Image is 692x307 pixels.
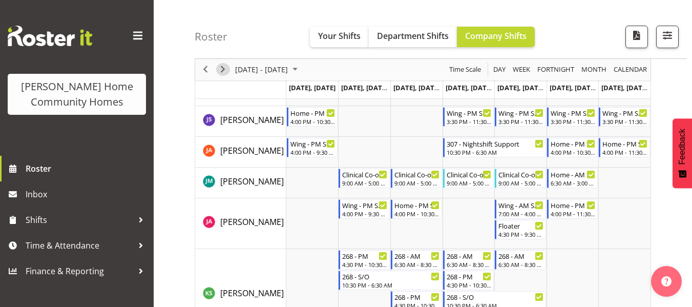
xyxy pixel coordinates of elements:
div: 4:00 PM - 9:30 PM [290,148,335,156]
button: Timeline Month [580,64,609,76]
button: Your Shifts [310,27,369,47]
span: calendar [613,64,648,76]
button: Feedback - Show survey [673,118,692,188]
div: 268 - AM [447,251,492,261]
td: Janeth Sison resource [195,106,286,137]
div: 7:00 AM - 4:00 PM [498,210,543,218]
div: Wing - PM Support 1 [498,108,543,118]
div: Johanna Molina"s event - Clinical Co-ordinator Begin From Thursday, October 16, 2025 at 9:00:00 A... [443,169,494,188]
td: Jess Aracan resource [195,137,286,168]
div: Wing - AM Support 2 [498,200,543,210]
div: 9:00 AM - 5:00 PM [498,179,543,187]
div: Julius Antonio"s event - Floater Begin From Friday, October 17, 2025 at 4:30:00 PM GMT+13:00 Ends... [495,220,546,239]
span: Time Scale [448,64,482,76]
div: 268 - PM [447,271,492,281]
div: Katrina Shaw"s event - 268 - AM Begin From Friday, October 17, 2025 at 6:30:00 AM GMT+13:00 Ends ... [495,250,546,270]
a: [PERSON_NAME] [220,114,284,126]
div: next period [214,59,232,80]
div: Katrina Shaw"s event - 268 - S/O Begin From Tuesday, October 14, 2025 at 10:30:00 PM GMT+13:00 En... [339,271,442,290]
button: Previous [199,64,213,76]
span: Feedback [678,129,687,165]
div: Home - PM Support 1 (Sat/Sun) [551,200,596,210]
div: Home - PM Support 2 [290,108,335,118]
img: help-xxl-2.png [661,276,672,286]
div: Janeth Sison"s event - Wing - PM Support 1 Begin From Saturday, October 18, 2025 at 3:30:00 PM GM... [547,107,598,127]
div: Floater [498,220,543,231]
div: Janeth Sison"s event - Wing - PM Support 1 Begin From Friday, October 17, 2025 at 3:30:00 PM GMT+... [495,107,546,127]
span: Month [580,64,607,76]
div: 3:30 PM - 11:30 PM [602,117,647,126]
a: [PERSON_NAME] [220,287,284,299]
div: 268 - S/O [447,292,543,302]
span: Inbox [26,187,149,202]
div: 268 - S/O [342,271,439,281]
div: Johanna Molina"s event - Clinical Co-ordinator Begin From Tuesday, October 14, 2025 at 9:00:00 AM... [339,169,390,188]
div: Clinical Co-ordinator [498,169,543,179]
button: Download a PDF of the roster according to the set date range. [625,26,648,48]
div: 268 - PM [394,292,439,302]
div: Janeth Sison"s event - Wing - PM Support 1 Begin From Thursday, October 16, 2025 at 3:30:00 PM GM... [443,107,494,127]
div: 3:30 PM - 11:30 PM [551,117,596,126]
div: Katrina Shaw"s event - 268 - AM Begin From Wednesday, October 15, 2025 at 6:30:00 AM GMT+13:00 En... [391,250,442,270]
span: [DATE], [DATE] [289,83,335,92]
span: [PERSON_NAME] [220,145,284,156]
button: Department Shifts [369,27,457,47]
span: Roster [26,161,149,176]
td: Julius Antonio resource [195,198,286,249]
span: [PERSON_NAME] [220,288,284,299]
span: Time & Attendance [26,238,133,253]
div: 4:00 PM - 10:30 PM [394,210,439,218]
span: [DATE], [DATE] [550,83,596,92]
div: Johanna Molina"s event - Clinical Co-ordinator Begin From Wednesday, October 15, 2025 at 9:00:00 ... [391,169,442,188]
div: 9:00 AM - 5:00 PM [447,179,492,187]
div: previous period [197,59,214,80]
div: [PERSON_NAME] Home Community Homes [18,79,136,110]
div: Home - PM Support 2 [394,200,439,210]
span: Your Shifts [318,30,361,42]
span: [DATE], [DATE] [601,83,648,92]
td: Johanna Molina resource [195,168,286,198]
div: 4:00 PM - 10:30 PM [551,148,596,156]
a: [PERSON_NAME] [220,175,284,188]
div: 6:30 AM - 8:30 AM [498,260,543,269]
div: 3:30 PM - 11:30 PM [498,117,543,126]
div: Jess Aracan"s event - Wing - PM Support 2 Begin From Monday, October 13, 2025 at 4:00:00 PM GMT+1... [287,138,338,157]
button: Timeline Week [511,64,532,76]
button: Filter Shifts [656,26,679,48]
div: Clinical Co-ordinator [394,169,439,179]
div: 268 - AM [498,251,543,261]
div: Home - AM Support 2 [551,169,596,179]
div: Julius Antonio"s event - Wing - AM Support 2 Begin From Friday, October 17, 2025 at 7:00:00 AM GM... [495,199,546,219]
a: [PERSON_NAME] [220,145,284,157]
button: Fortnight [536,64,576,76]
div: Johanna Molina"s event - Home - AM Support 2 Begin From Saturday, October 18, 2025 at 6:30:00 AM ... [547,169,598,188]
div: Jess Aracan"s event - Home - PM Support 1 (Sat/Sun) Begin From Sunday, October 19, 2025 at 4:00:0... [599,138,650,157]
span: Day [492,64,507,76]
div: Wing - PM Support 1 [602,108,647,118]
div: Julius Antonio"s event - Wing - PM Support 2 Begin From Tuesday, October 14, 2025 at 4:00:00 PM G... [339,199,390,219]
div: 307 - Nightshift Support [447,138,543,149]
div: Julius Antonio"s event - Home - PM Support 1 (Sat/Sun) Begin From Saturday, October 18, 2025 at 4... [547,199,598,219]
div: Julius Antonio"s event - Home - PM Support 2 Begin From Wednesday, October 15, 2025 at 4:00:00 PM... [391,199,442,219]
div: Katrina Shaw"s event - 268 - PM Begin From Thursday, October 16, 2025 at 4:30:00 PM GMT+13:00 End... [443,271,494,290]
div: 4:00 PM - 10:30 PM [290,117,335,126]
div: Wing - PM Support 2 [342,200,387,210]
button: Time Scale [448,64,483,76]
div: 3:30 PM - 11:30 PM [447,117,492,126]
div: 9:00 AM - 5:00 PM [394,179,439,187]
div: 4:00 PM - 11:30 PM [602,148,647,156]
span: Week [512,64,531,76]
div: Home - PM Support 2 [551,138,596,149]
span: [DATE], [DATE] [497,83,544,92]
span: [DATE], [DATE] [446,83,492,92]
div: 10:30 PM - 6:30 AM [342,281,439,289]
button: October 2025 [234,64,302,76]
div: 268 - PM [342,251,387,261]
div: 4:30 PM - 10:30 PM [342,260,387,269]
div: 9:00 AM - 5:00 PM [342,179,387,187]
span: Shifts [26,212,133,228]
span: Finance & Reporting [26,263,133,279]
div: Katrina Shaw"s event - 268 - AM Begin From Thursday, October 16, 2025 at 6:30:00 AM GMT+13:00 End... [443,250,494,270]
div: Home - PM Support 1 (Sat/Sun) [602,138,647,149]
button: Month [612,64,649,76]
